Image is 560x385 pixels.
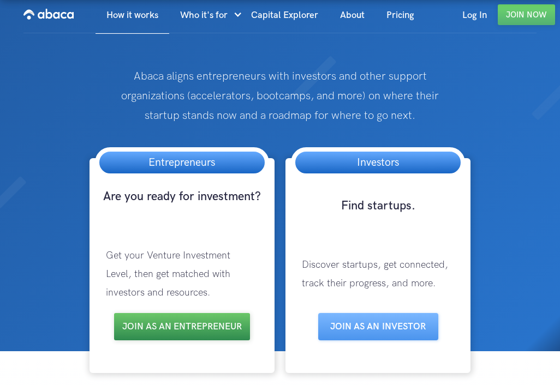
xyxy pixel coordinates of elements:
[498,4,555,25] a: Join Now
[114,313,250,340] a: Join as an entrepreneur
[318,313,438,340] a: Join as aN INVESTOR
[291,245,465,304] p: Discover startups, get connected, track their progress, and more.
[95,189,269,225] h3: Are you ready for investment?
[291,198,465,234] h3: Find startups.
[23,5,74,23] img: Abaca logo
[95,236,269,313] p: Get your Venture Investment Level, then get matched with investors and resources.
[138,152,226,173] h3: Entrepreneurs
[112,67,448,125] p: Abaca aligns entrepreneurs with investors and other support organizations (accelerators, bootcamp...
[346,152,410,173] h3: Investors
